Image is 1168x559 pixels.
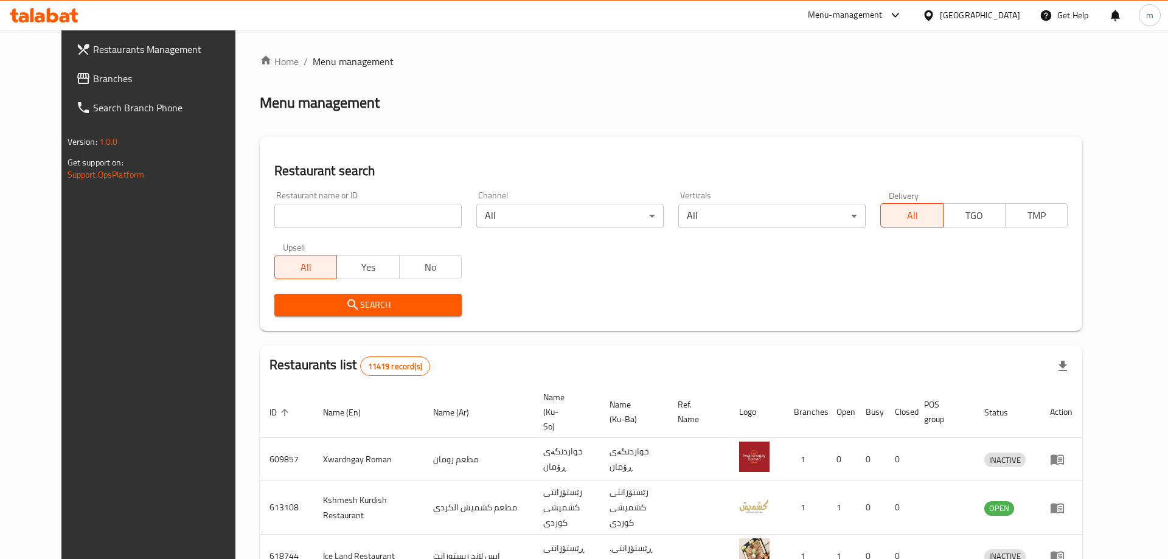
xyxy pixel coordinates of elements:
img: Kshmesh Kurdish Restaurant [739,490,770,521]
span: INACTIVE [984,453,1026,467]
span: TGO [948,207,1001,224]
th: Action [1040,386,1082,438]
span: Search Branch Phone [93,100,247,115]
span: OPEN [984,501,1014,515]
button: No [399,255,462,279]
h2: Menu management [260,93,380,113]
a: Restaurants Management [66,35,257,64]
td: 1 [827,481,856,535]
div: Export file [1048,352,1077,381]
span: No [405,259,457,276]
span: ID [269,405,293,420]
span: Name (Ku-Ba) [610,397,653,426]
span: POS group [924,397,960,426]
input: Search for restaurant name or ID.. [274,204,462,228]
span: Version: [68,134,97,150]
td: 613108 [260,481,313,535]
a: Branches [66,64,257,93]
div: Menu-management [808,8,883,23]
span: Ref. Name [678,397,715,426]
button: All [274,255,337,279]
span: TMP [1010,207,1063,224]
div: Menu [1050,452,1072,467]
div: Total records count [360,356,430,376]
th: Branches [784,386,827,438]
button: TGO [943,203,1006,227]
div: All [476,204,664,228]
th: Busy [856,386,885,438]
td: خواردنگەی ڕۆمان [534,438,600,481]
td: 1 [784,438,827,481]
td: Xwardngay Roman [313,438,423,481]
span: Status [984,405,1024,420]
label: Delivery [889,191,919,200]
img: Xwardngay Roman [739,442,770,472]
a: Home [260,54,299,69]
span: Search [284,297,452,313]
div: [GEOGRAPHIC_DATA] [940,9,1020,22]
td: مطعم رومان [423,438,534,481]
span: m [1146,9,1153,22]
span: Branches [93,71,247,86]
div: Menu [1050,501,1072,515]
button: Search [274,294,462,316]
span: Restaurants Management [93,42,247,57]
th: Closed [885,386,914,438]
div: INACTIVE [984,453,1026,467]
span: Menu management [313,54,394,69]
span: Name (En) [323,405,377,420]
td: 0 [885,481,914,535]
td: Kshmesh Kurdish Restaurant [313,481,423,535]
td: 0 [827,438,856,481]
button: TMP [1005,203,1068,227]
span: Get support on: [68,155,123,170]
button: Yes [336,255,399,279]
h2: Restaurant search [274,162,1068,180]
div: All [678,204,866,228]
nav: breadcrumb [260,54,1082,69]
span: Name (Ku-So) [543,390,585,434]
button: All [880,203,943,227]
h2: Restaurants list [269,356,430,376]
span: Name (Ar) [433,405,485,420]
td: 609857 [260,438,313,481]
span: All [886,207,938,224]
a: Search Branch Phone [66,93,257,122]
span: 11419 record(s) [361,361,429,372]
th: Open [827,386,856,438]
span: 1.0.0 [99,134,118,150]
td: 0 [885,438,914,481]
td: 0 [856,438,885,481]
th: Logo [729,386,784,438]
label: Upsell [283,243,305,251]
td: مطعم كشميش الكردي [423,481,534,535]
span: Yes [342,259,394,276]
div: OPEN [984,501,1014,516]
td: رێستۆرانتی کشمیشى كوردى [534,481,600,535]
a: Support.OpsPlatform [68,167,145,182]
td: 1 [784,481,827,535]
td: رێستۆرانتی کشمیشى كوردى [600,481,668,535]
span: All [280,259,332,276]
td: خواردنگەی ڕۆمان [600,438,668,481]
td: 0 [856,481,885,535]
li: / [304,54,308,69]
